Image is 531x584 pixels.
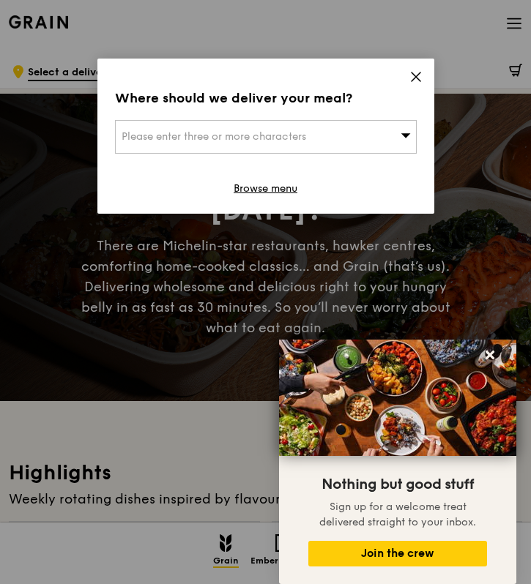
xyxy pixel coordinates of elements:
a: Browse menu [234,181,297,196]
span: Please enter three or more characters [122,130,306,143]
div: Where should we deliver your meal? [115,88,417,108]
span: Sign up for a welcome treat delivered straight to your inbox. [319,501,476,528]
span: Nothing but good stuff [322,476,474,493]
button: Join the crew [308,541,487,566]
button: Close [478,343,502,367]
img: DSC07876-Edit02-Large.jpeg [279,340,516,456]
